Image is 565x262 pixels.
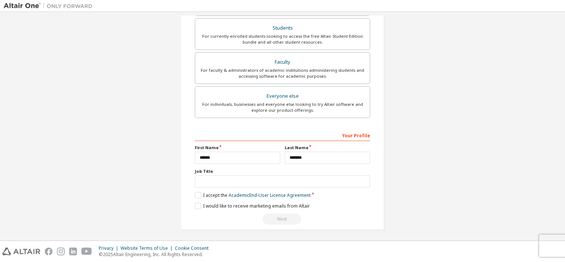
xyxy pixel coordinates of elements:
[45,248,53,255] img: facebook.svg
[2,248,40,255] img: altair_logo.svg
[81,248,92,255] img: youtube.svg
[195,192,311,198] label: I accept the
[99,245,121,251] div: Privacy
[195,129,370,141] div: Your Profile
[57,248,65,255] img: instagram.svg
[4,2,96,10] img: Altair One
[200,91,365,101] div: Everyone else
[121,245,175,251] div: Website Terms of Use
[200,67,365,79] div: For faculty & administrators of academic institutions administering students and accessing softwa...
[229,192,311,198] a: Academic End-User License Agreement
[200,33,365,45] div: For currently enrolled students looking to access the free Altair Student Edition bundle and all ...
[285,145,370,151] label: Last Name
[195,145,280,151] label: First Name
[200,57,365,67] div: Faculty
[69,248,77,255] img: linkedin.svg
[195,214,370,225] div: Please wait while checking email ...
[175,245,213,251] div: Cookie Consent
[195,168,370,174] label: Job Title
[195,203,310,209] label: I would like to receive marketing emails from Altair
[200,23,365,33] div: Students
[200,101,365,113] div: For individuals, businesses and everyone else looking to try Altair software and explore our prod...
[99,251,213,258] p: © 2025 Altair Engineering, Inc. All Rights Reserved.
